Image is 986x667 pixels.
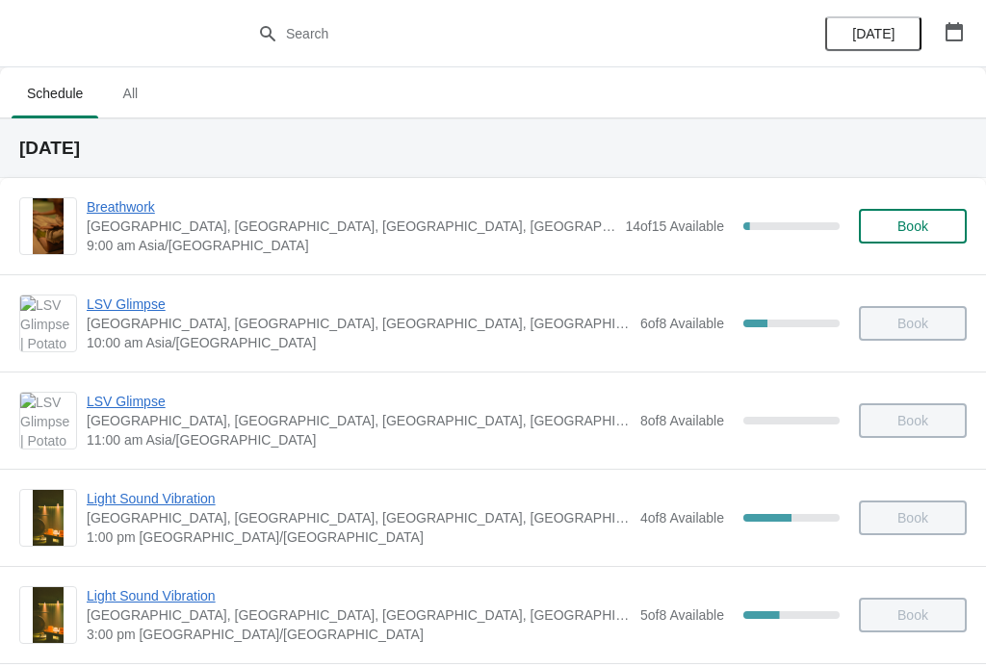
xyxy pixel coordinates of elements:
[897,218,928,234] span: Book
[87,527,631,547] span: 1:00 pm [GEOGRAPHIC_DATA]/[GEOGRAPHIC_DATA]
[640,510,724,526] span: 4 of 8 Available
[106,76,154,111] span: All
[33,587,65,643] img: Light Sound Vibration | Potato Head Suites & Studios, Jalan Petitenget, Seminyak, Badung Regency,...
[625,218,724,234] span: 14 of 15 Available
[87,411,631,430] span: [GEOGRAPHIC_DATA], [GEOGRAPHIC_DATA], [GEOGRAPHIC_DATA], [GEOGRAPHIC_DATA], [GEOGRAPHIC_DATA]
[87,586,631,605] span: Light Sound Vibration
[825,16,921,51] button: [DATE]
[12,76,98,111] span: Schedule
[87,392,631,411] span: LSV Glimpse
[87,236,615,255] span: 9:00 am Asia/[GEOGRAPHIC_DATA]
[19,139,967,158] h2: [DATE]
[20,295,76,351] img: LSV Glimpse | Potato Head Suites & Studios, Jalan Petitenget, Seminyak, Badung Regency, Bali, Ind...
[87,625,631,644] span: 3:00 pm [GEOGRAPHIC_DATA]/[GEOGRAPHIC_DATA]
[87,508,631,527] span: [GEOGRAPHIC_DATA], [GEOGRAPHIC_DATA], [GEOGRAPHIC_DATA], [GEOGRAPHIC_DATA], [GEOGRAPHIC_DATA]
[859,209,967,244] button: Book
[33,198,65,254] img: Breathwork | Potato Head Suites & Studios, Jalan Petitenget, Seminyak, Badung Regency, Bali, Indo...
[87,430,631,449] span: 11:00 am Asia/[GEOGRAPHIC_DATA]
[87,605,631,625] span: [GEOGRAPHIC_DATA], [GEOGRAPHIC_DATA], [GEOGRAPHIC_DATA], [GEOGRAPHIC_DATA], [GEOGRAPHIC_DATA]
[20,393,76,449] img: LSV Glimpse | Potato Head Suites & Studios, Jalan Petitenget, Seminyak, Badung Regency, Bali, Ind...
[87,295,631,314] span: LSV Glimpse
[87,314,631,333] span: [GEOGRAPHIC_DATA], [GEOGRAPHIC_DATA], [GEOGRAPHIC_DATA], [GEOGRAPHIC_DATA], [GEOGRAPHIC_DATA]
[87,333,631,352] span: 10:00 am Asia/[GEOGRAPHIC_DATA]
[640,316,724,331] span: 6 of 8 Available
[640,413,724,428] span: 8 of 8 Available
[87,217,615,236] span: [GEOGRAPHIC_DATA], [GEOGRAPHIC_DATA], [GEOGRAPHIC_DATA], [GEOGRAPHIC_DATA], [GEOGRAPHIC_DATA]
[33,490,65,546] img: Light Sound Vibration | Potato Head Suites & Studios, Jalan Petitenget, Seminyak, Badung Regency,...
[87,197,615,217] span: Breathwork
[285,16,739,51] input: Search
[87,489,631,508] span: Light Sound Vibration
[852,26,895,41] span: [DATE]
[640,607,724,623] span: 5 of 8 Available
